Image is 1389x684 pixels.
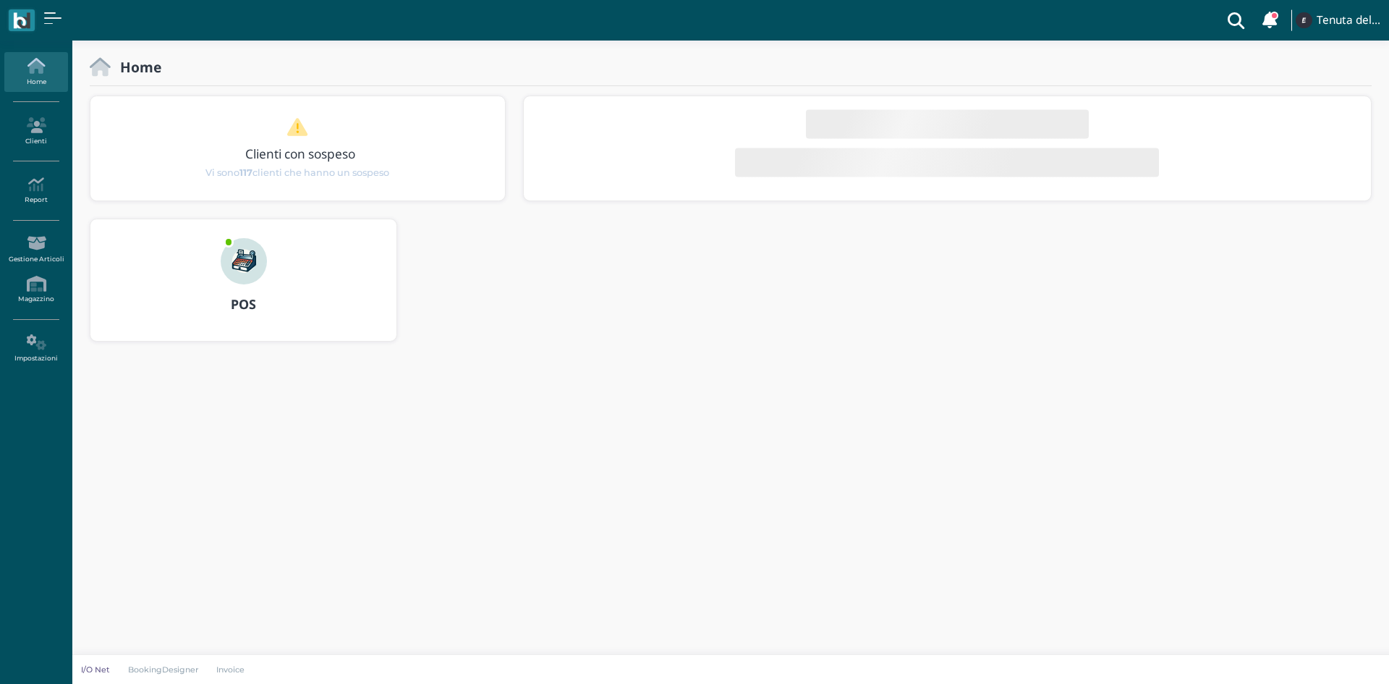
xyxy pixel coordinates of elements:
h2: Home [111,59,161,75]
a: Report [4,171,67,211]
a: Impostazioni [4,329,67,368]
h3: Clienti con sospeso [121,147,480,161]
a: ... POS [90,219,397,359]
a: Gestione Articoli [4,229,67,269]
a: ... Tenuta del Barco [1294,3,1380,38]
b: 117 [239,167,252,178]
img: ... [221,238,267,284]
span: Vi sono clienti che hanno un sospeso [205,166,389,180]
b: POS [231,295,256,313]
h4: Tenuta del Barco [1317,14,1380,27]
a: Home [4,52,67,92]
a: Clienti [4,111,67,151]
img: logo [13,12,30,29]
div: 1 / 1 [90,96,505,200]
img: ... [1296,12,1312,28]
a: Clienti con sospeso Vi sono117clienti che hanno un sospeso [118,117,477,180]
iframe: Help widget launcher [1286,639,1377,672]
a: Magazzino [4,270,67,310]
